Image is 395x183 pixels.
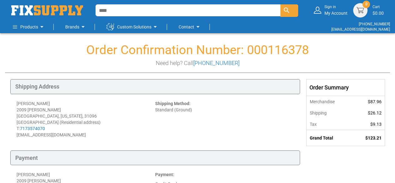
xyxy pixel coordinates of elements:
span: $26.12 [368,110,382,115]
h3: Need help? Call [5,60,390,66]
a: [PHONE_NUMBER] [359,22,390,26]
a: [PHONE_NUMBER] [193,60,239,66]
div: Order Summary [307,79,385,96]
th: Merchandise [307,96,352,107]
a: Products [13,21,46,33]
small: Sign in [324,4,348,10]
a: store logo [11,5,83,15]
span: $123.21 [365,135,382,140]
a: 7173574070 [20,126,45,131]
strong: Grand Total [310,135,333,140]
div: Shipping Address [10,79,300,94]
strong: Payment: [155,172,174,177]
span: $87.96 [368,99,382,104]
div: My Account [324,4,348,16]
img: Fix Industrial Supply [11,5,83,15]
span: $0.00 [373,11,384,16]
div: [PERSON_NAME] 2009 [PERSON_NAME] [GEOGRAPHIC_DATA], [US_STATE], 31096 [GEOGRAPHIC_DATA] (Resident... [17,100,155,138]
div: Payment [10,150,300,165]
a: Brands [65,21,87,33]
strong: Shipping Method: [155,101,190,106]
h1: Order Confirmation Number: 000116378 [5,43,390,57]
small: Cart [373,4,384,10]
a: [EMAIL_ADDRESS][DOMAIN_NAME] [331,27,390,32]
a: Contact [179,21,202,33]
div: Standard (Ground) [155,100,294,138]
th: Tax [307,119,352,130]
a: Custom Solutions [106,21,159,33]
button: Search [280,4,298,17]
th: Shipping [307,107,352,119]
span: $9.13 [370,122,382,127]
span: 0 [365,2,368,7]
